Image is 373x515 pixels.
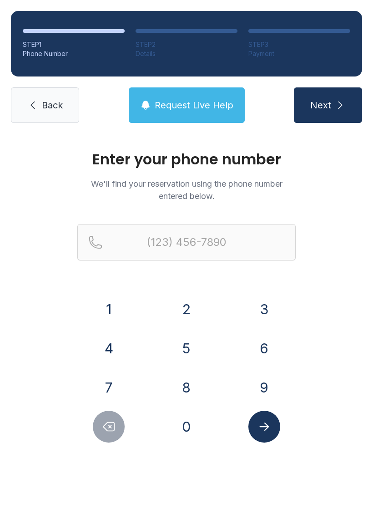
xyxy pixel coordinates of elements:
[136,49,237,58] div: Details
[248,40,350,49] div: STEP 3
[136,40,237,49] div: STEP 2
[171,332,202,364] button: 5
[248,332,280,364] button: 6
[155,99,233,112] span: Request Live Help
[248,49,350,58] div: Payment
[77,152,296,167] h1: Enter your phone number
[42,99,63,112] span: Back
[93,332,125,364] button: 4
[248,411,280,443] button: Submit lookup form
[77,224,296,260] input: Reservation phone number
[93,372,125,403] button: 7
[248,293,280,325] button: 3
[248,372,280,403] button: 9
[23,49,125,58] div: Phone Number
[93,411,125,443] button: Delete number
[171,293,202,325] button: 2
[77,178,296,202] p: We'll find your reservation using the phone number entered below.
[23,40,125,49] div: STEP 1
[171,372,202,403] button: 8
[93,293,125,325] button: 1
[310,99,331,112] span: Next
[171,411,202,443] button: 0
